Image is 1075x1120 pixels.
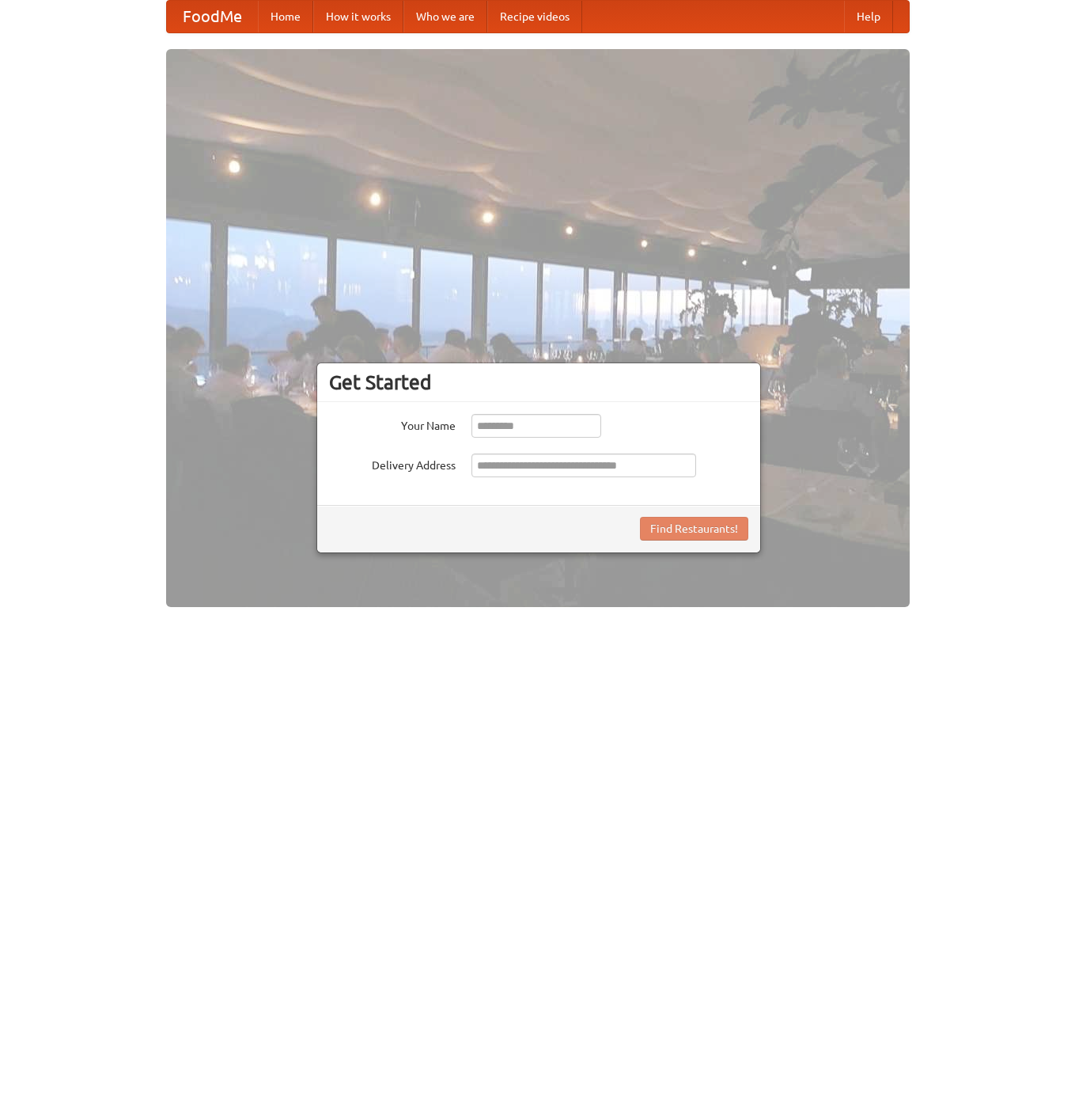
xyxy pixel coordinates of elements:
[329,370,748,394] h3: Get Started
[329,414,456,434] label: Your Name
[329,454,456,473] label: Delivery Address
[844,1,893,32] a: Help
[258,1,313,32] a: Home
[167,1,258,32] a: FoodMe
[640,517,748,541] button: Find Restaurants!
[313,1,403,32] a: How it works
[403,1,487,32] a: Who we are
[487,1,582,32] a: Recipe videos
